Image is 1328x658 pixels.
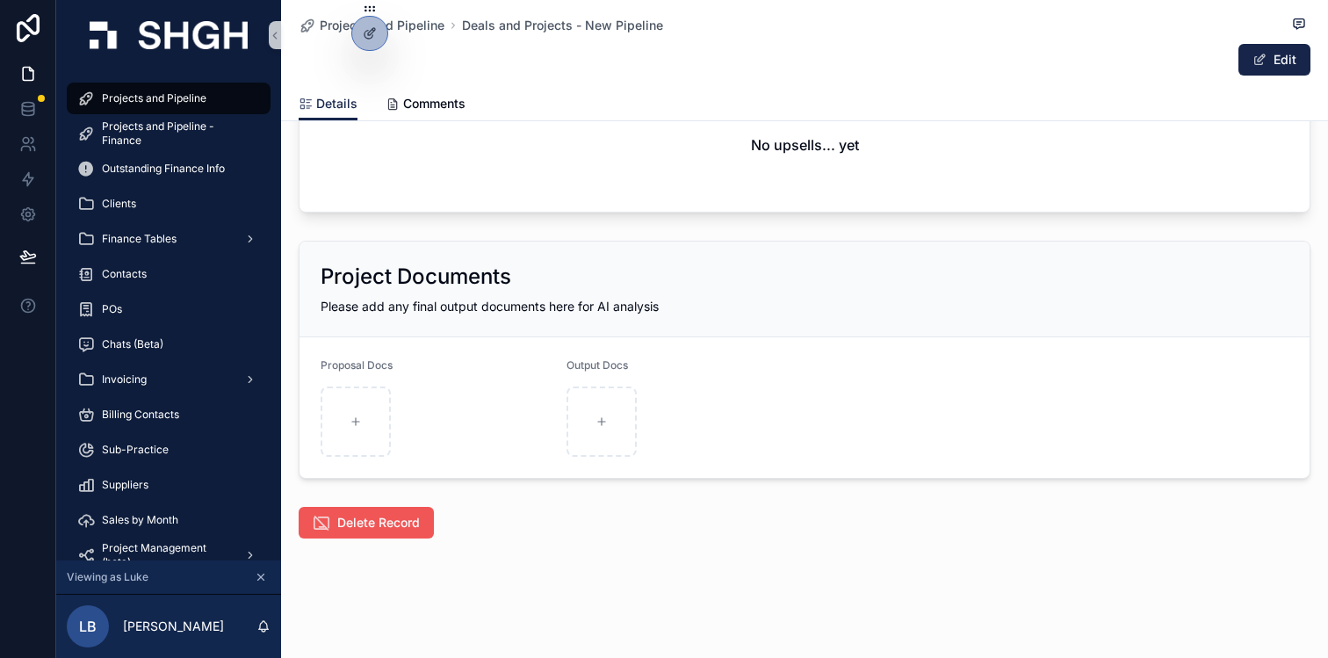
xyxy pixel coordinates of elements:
span: Outstanding Finance Info [102,162,225,176]
span: Projects and Pipeline [320,17,444,34]
a: Projects and Pipeline [299,17,444,34]
span: Projects and Pipeline [102,91,206,105]
a: Projects and Pipeline - Finance [67,118,271,149]
h2: Project Documents [321,263,511,291]
span: Comments [403,95,466,112]
a: Invoicing [67,364,271,395]
span: POs [102,302,122,316]
a: Sales by Month [67,504,271,536]
div: scrollable content [56,70,281,560]
span: Delete Record [337,514,420,531]
h2: No upsells... yet [751,134,859,155]
span: Output Docs [567,358,628,372]
a: Outstanding Finance Info [67,153,271,184]
a: Deals and Projects - New Pipeline [462,17,663,34]
a: Comments [386,88,466,123]
button: Delete Record [299,507,434,539]
a: Details [299,88,357,121]
a: Sub-Practice [67,434,271,466]
a: Project Management (beta) [67,539,271,571]
span: Proposal Docs [321,358,393,372]
img: App logo [90,21,248,49]
a: Chats (Beta) [67,329,271,360]
span: Billing Contacts [102,408,179,422]
a: Suppliers [67,469,271,501]
a: POs [67,293,271,325]
a: Projects and Pipeline [67,83,271,114]
span: Contacts [102,267,147,281]
span: Clients [102,197,136,211]
a: Contacts [67,258,271,290]
p: [PERSON_NAME] [123,618,224,635]
button: Edit [1238,44,1310,76]
span: Project Management (beta) [102,541,230,569]
span: Please add any final output documents here for AI analysis [321,299,659,314]
span: Projects and Pipeline - Finance [102,119,253,148]
span: Finance Tables [102,232,177,246]
span: Details [316,95,357,112]
span: LB [79,616,97,637]
span: Suppliers [102,478,148,492]
a: Finance Tables [67,223,271,255]
a: Clients [67,188,271,220]
span: Invoicing [102,372,147,387]
span: Sales by Month [102,513,178,527]
span: Chats (Beta) [102,337,163,351]
span: Sub-Practice [102,443,169,457]
span: Viewing as Luke [67,570,148,584]
a: Billing Contacts [67,399,271,430]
